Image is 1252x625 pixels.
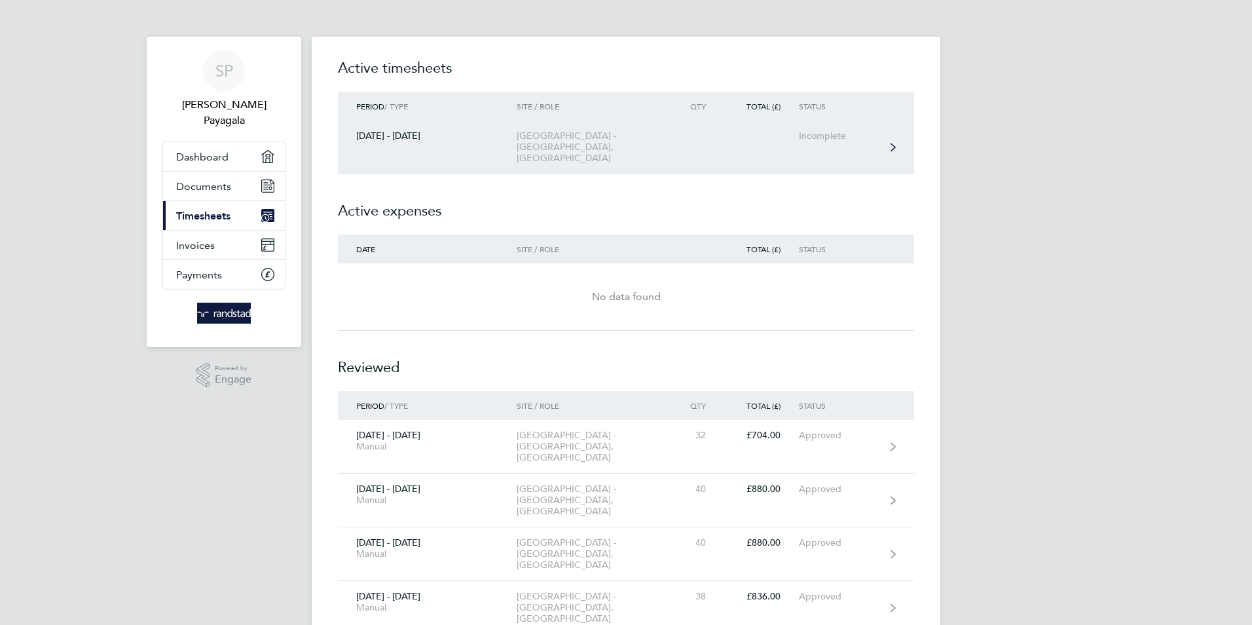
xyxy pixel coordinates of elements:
[799,430,879,441] div: Approved
[724,401,799,410] div: Total (£)
[724,537,799,548] div: £880.00
[338,102,517,111] div: / Type
[338,483,517,506] div: [DATE] - [DATE]
[338,289,914,305] div: No data found
[356,548,498,559] div: Manual
[176,210,230,222] span: Timesheets
[517,591,667,624] div: [GEOGRAPHIC_DATA] - [GEOGRAPHIC_DATA], [GEOGRAPHIC_DATA]
[667,483,724,495] div: 40
[196,363,252,388] a: Powered byEngage
[517,430,667,463] div: [GEOGRAPHIC_DATA] - [GEOGRAPHIC_DATA], [GEOGRAPHIC_DATA]
[176,239,215,252] span: Invoices
[517,244,667,254] div: Site / Role
[799,591,879,602] div: Approved
[356,441,498,452] div: Manual
[799,130,879,142] div: Incomplete
[356,495,498,506] div: Manual
[517,130,667,164] div: [GEOGRAPHIC_DATA] - [GEOGRAPHIC_DATA], [GEOGRAPHIC_DATA]
[724,591,799,602] div: £836.00
[176,269,222,281] span: Payments
[162,97,285,128] span: Sanjeewa Devapriya Payagala
[163,172,285,200] a: Documents
[215,62,233,79] span: SP
[338,537,517,559] div: [DATE] - [DATE]
[517,483,667,517] div: [GEOGRAPHIC_DATA] - [GEOGRAPHIC_DATA], [GEOGRAPHIC_DATA]
[799,102,879,111] div: Status
[162,50,285,128] a: SP[PERSON_NAME] Payagala
[667,591,724,602] div: 38
[338,121,914,174] a: [DATE] - [DATE][GEOGRAPHIC_DATA] - [GEOGRAPHIC_DATA], [GEOGRAPHIC_DATA]Incomplete
[162,303,285,324] a: Go to home page
[724,244,799,254] div: Total (£)
[799,537,879,548] div: Approved
[338,527,914,581] a: [DATE] - [DATE]Manual[GEOGRAPHIC_DATA] - [GEOGRAPHIC_DATA], [GEOGRAPHIC_DATA]40£880.00Approved
[163,231,285,259] a: Invoices
[338,430,517,452] div: [DATE] - [DATE]
[338,420,914,474] a: [DATE] - [DATE]Manual[GEOGRAPHIC_DATA] - [GEOGRAPHIC_DATA], [GEOGRAPHIC_DATA]32£704.00Approved
[667,401,724,410] div: Qty
[517,401,667,410] div: Site / Role
[338,591,517,613] div: [DATE] - [DATE]
[724,430,799,441] div: £704.00
[163,142,285,171] a: Dashboard
[338,58,914,92] h2: Active timesheets
[163,260,285,289] a: Payments
[163,201,285,230] a: Timesheets
[215,374,251,385] span: Engage
[667,430,724,441] div: 32
[667,537,724,548] div: 40
[338,401,517,410] div: / Type
[799,483,879,495] div: Approved
[799,244,879,254] div: Status
[338,174,914,235] h2: Active expenses
[667,102,724,111] div: Qty
[147,37,301,347] nav: Main navigation
[356,101,384,111] span: Period
[724,102,799,111] div: Total (£)
[356,400,384,411] span: Period
[356,602,498,613] div: Manual
[517,102,667,111] div: Site / Role
[338,474,914,527] a: [DATE] - [DATE]Manual[GEOGRAPHIC_DATA] - [GEOGRAPHIC_DATA], [GEOGRAPHIC_DATA]40£880.00Approved
[724,483,799,495] div: £880.00
[338,331,914,391] h2: Reviewed
[799,401,879,410] div: Status
[197,303,251,324] img: randstad-logo-retina.png
[517,537,667,571] div: [GEOGRAPHIC_DATA] - [GEOGRAPHIC_DATA], [GEOGRAPHIC_DATA]
[176,151,229,163] span: Dashboard
[215,363,251,374] span: Powered by
[338,130,517,142] div: [DATE] - [DATE]
[176,180,231,193] span: Documents
[338,244,517,254] div: Date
